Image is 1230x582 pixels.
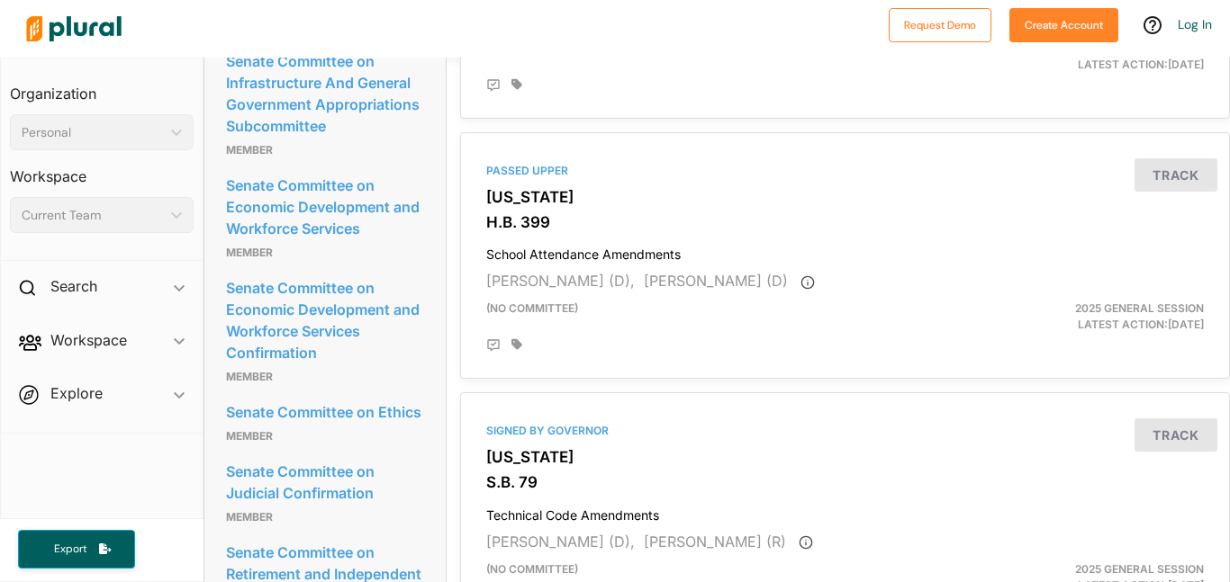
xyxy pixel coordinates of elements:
[644,272,788,290] span: [PERSON_NAME] (D)
[473,300,969,333] div: (no committee)
[226,506,424,528] p: Member
[486,499,1204,524] h4: Technical Code Amendments
[486,238,1204,263] h4: School Attendance Amendments
[1009,14,1118,33] a: Create Account
[226,48,424,139] a: Senate Committee on Infrastructure And General Government Appropriations Subcommittee
[226,172,424,242] a: Senate Committee on Economic Development and Workforce Services
[969,300,1217,333] div: Latest Action: [DATE]
[486,423,1204,439] div: Signed by Governor
[486,188,1204,206] h3: [US_STATE]
[226,458,424,506] a: Senate Committee on Judicial Confirmation
[486,473,1204,491] h3: S.B. 79
[511,78,522,91] div: Add tags
[486,272,635,290] span: [PERSON_NAME] (D),
[1178,16,1212,32] a: Log In
[889,8,991,42] button: Request Demo
[486,213,1204,231] h3: H.B. 399
[511,338,522,351] div: Add tags
[889,14,991,33] a: Request Demo
[226,425,424,447] p: Member
[486,448,1204,466] h3: [US_STATE]
[486,78,501,93] div: Add Position Statement
[10,67,194,107] h3: Organization
[486,533,635,551] span: [PERSON_NAME] (D),
[18,530,135,569] button: Export
[644,533,786,551] span: [PERSON_NAME] (R)
[226,366,424,388] p: Member
[1135,158,1217,192] button: Track
[41,542,99,557] span: Export
[22,206,164,225] div: Current Team
[1075,301,1204,315] span: 2025 General Session
[226,139,424,161] p: Member
[1135,418,1217,452] button: Track
[50,276,97,296] h2: Search
[226,274,424,366] a: Senate Committee on Economic Development and Workforce Services Confirmation
[10,150,194,190] h3: Workspace
[486,338,501,353] div: Add Position Statement
[1009,8,1118,42] button: Create Account
[1075,562,1204,576] span: 2025 General Session
[486,163,1204,179] div: Passed Upper
[226,242,424,264] p: Member
[22,123,164,142] div: Personal
[226,398,424,425] a: Senate Committee on Ethics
